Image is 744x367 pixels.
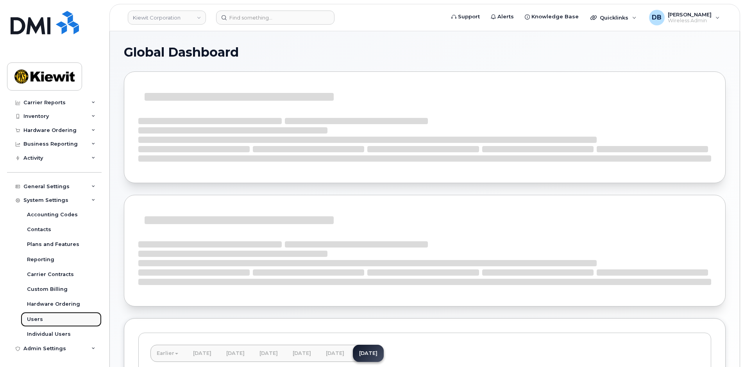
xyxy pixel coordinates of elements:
[124,45,726,59] h1: Global Dashboard
[320,345,351,362] a: [DATE]
[710,333,738,361] iframe: Messenger Launcher
[253,345,284,362] a: [DATE]
[220,345,251,362] a: [DATE]
[353,345,384,362] a: [DATE]
[286,345,317,362] a: [DATE]
[150,345,184,362] a: Earlier
[187,345,218,362] a: [DATE]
